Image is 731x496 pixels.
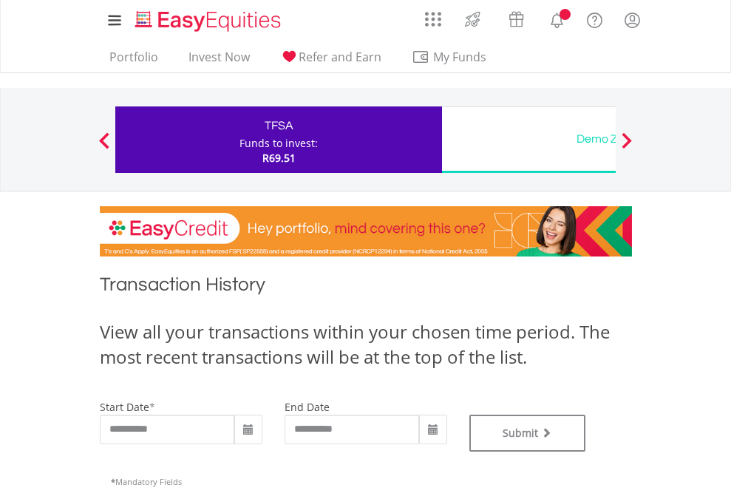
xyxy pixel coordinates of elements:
[425,11,441,27] img: grid-menu-icon.svg
[103,50,164,72] a: Portfolio
[612,140,642,154] button: Next
[494,4,538,31] a: Vouchers
[299,49,381,65] span: Refer and Earn
[460,7,485,31] img: thrive-v2.svg
[100,319,632,370] div: View all your transactions within your chosen time period. The most recent transactions will be a...
[132,9,287,33] img: EasyEquities_Logo.png
[111,476,182,487] span: Mandatory Fields
[100,271,632,305] h1: Transaction History
[124,115,433,136] div: TFSA
[415,4,451,27] a: AppsGrid
[129,4,287,33] a: Home page
[538,4,576,33] a: Notifications
[613,4,651,36] a: My Profile
[576,4,613,33] a: FAQ's and Support
[100,400,149,414] label: start date
[285,400,330,414] label: end date
[239,136,318,151] div: Funds to invest:
[262,151,296,165] span: R69.51
[100,206,632,257] img: EasyCredit Promotion Banner
[274,50,387,72] a: Refer and Earn
[412,47,509,67] span: My Funds
[89,140,119,154] button: Previous
[469,415,586,452] button: Submit
[183,50,256,72] a: Invest Now
[504,7,528,31] img: vouchers-v2.svg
